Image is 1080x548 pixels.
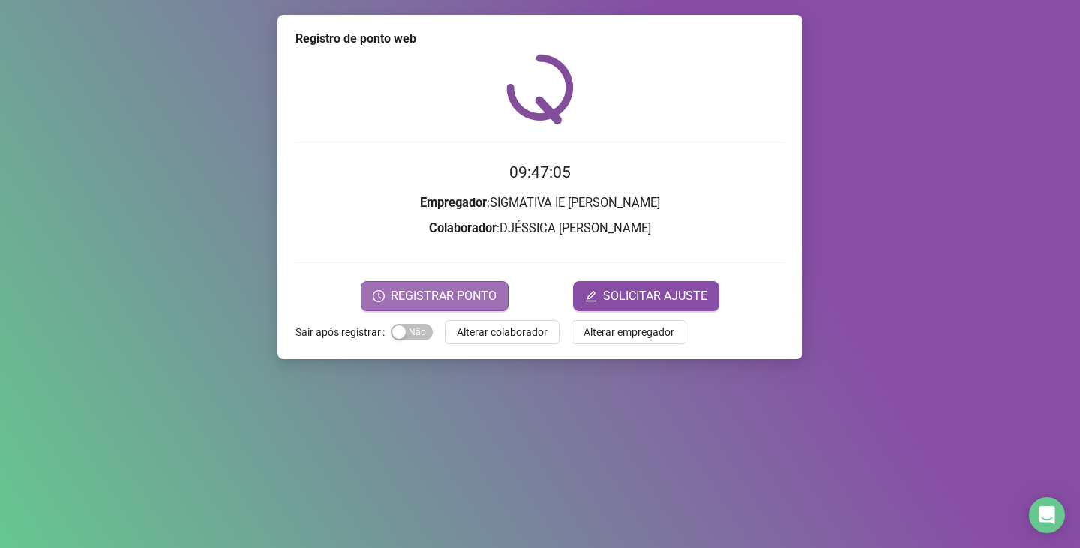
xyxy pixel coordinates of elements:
[603,287,707,305] span: SOLICITAR AJUSTE
[295,219,784,238] h3: : DJÉSSICA [PERSON_NAME]
[509,163,571,181] time: 09:47:05
[506,54,574,124] img: QRPoint
[573,281,719,311] button: editSOLICITAR AJUSTE
[373,290,385,302] span: clock-circle
[1029,497,1065,533] div: Open Intercom Messenger
[295,320,391,344] label: Sair após registrar
[391,287,496,305] span: REGISTRAR PONTO
[583,324,674,340] span: Alterar empregador
[295,30,784,48] div: Registro de ponto web
[457,324,547,340] span: Alterar colaborador
[420,196,487,210] strong: Empregador
[361,281,508,311] button: REGISTRAR PONTO
[429,221,496,235] strong: Colaborador
[295,193,784,213] h3: : SIGMATIVA IE [PERSON_NAME]
[571,320,686,344] button: Alterar empregador
[445,320,559,344] button: Alterar colaborador
[585,290,597,302] span: edit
